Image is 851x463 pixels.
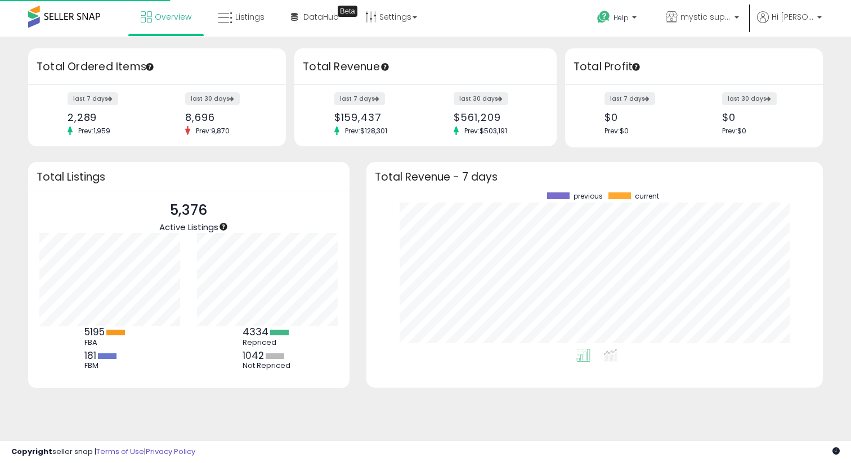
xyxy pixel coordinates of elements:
span: Prev: $0 [604,126,629,136]
span: Prev: 1,959 [73,126,116,136]
span: mystic supply [680,11,731,23]
i: Get Help [597,10,611,24]
div: $159,437 [334,111,417,123]
div: $0 [604,111,686,123]
h3: Total Revenue [303,59,548,75]
h3: Total Profit [574,59,814,75]
b: 1042 [243,349,264,362]
div: Not Repriced [243,361,293,370]
span: Prev: 9,870 [190,126,235,136]
b: 181 [84,349,96,362]
h3: Total Ordered Items [37,59,277,75]
a: Terms of Use [96,446,144,457]
div: seller snap | | [11,447,195,457]
a: Hi [PERSON_NAME] [757,11,822,37]
div: Tooltip anchor [380,62,390,72]
span: Help [613,13,629,23]
label: last 30 days [722,92,777,105]
div: FBM [84,361,135,370]
span: previous [574,192,603,200]
span: current [635,192,659,200]
div: $0 [722,111,803,123]
span: Prev: $128,301 [339,126,393,136]
label: last 30 days [454,92,508,105]
div: Repriced [243,338,293,347]
span: Overview [155,11,191,23]
div: Tooltip anchor [218,222,229,232]
div: FBA [84,338,135,347]
label: last 7 days [604,92,655,105]
label: last 7 days [334,92,385,105]
div: 8,696 [185,111,266,123]
label: last 7 days [68,92,118,105]
div: $561,209 [454,111,536,123]
div: Tooltip anchor [631,62,641,72]
label: last 30 days [185,92,240,105]
a: Privacy Policy [146,446,195,457]
h3: Total Revenue - 7 days [375,173,814,181]
strong: Copyright [11,446,52,457]
p: 5,376 [159,200,218,221]
b: 5195 [84,325,105,339]
b: 4334 [243,325,268,339]
span: Prev: $0 [722,126,746,136]
span: Hi [PERSON_NAME] [772,11,814,23]
h3: Total Listings [37,173,341,181]
span: Active Listings [159,221,218,233]
span: Listings [235,11,265,23]
div: 2,289 [68,111,149,123]
a: Help [588,2,648,37]
div: Tooltip anchor [145,62,155,72]
div: Tooltip anchor [338,6,357,17]
span: Prev: $503,191 [459,126,513,136]
span: DataHub [303,11,339,23]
